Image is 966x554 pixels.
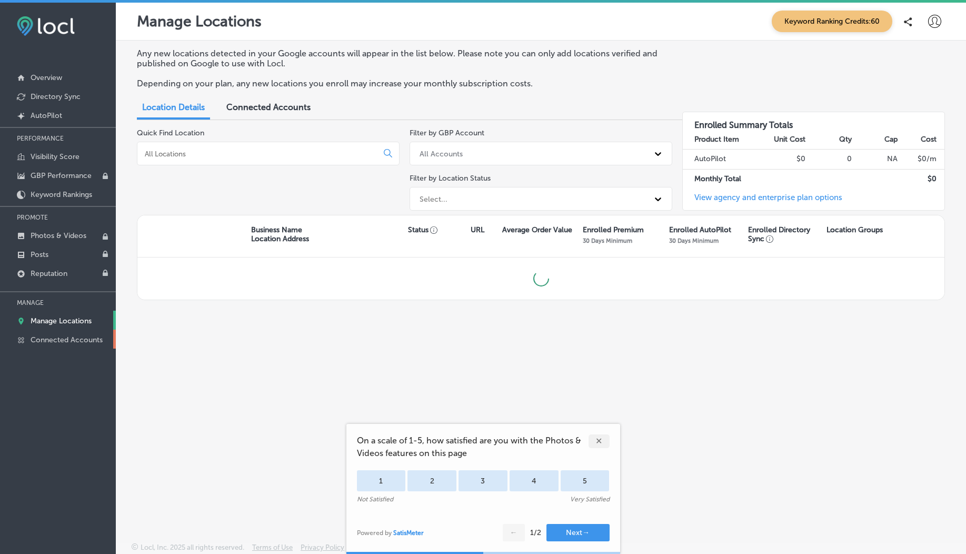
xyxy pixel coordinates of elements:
a: View agency and enterprise plan options [683,193,842,210]
p: Depending on your plan, any new locations you enroll may increase your monthly subscription costs. [137,78,662,88]
div: All Accounts [420,149,463,158]
input: All Locations [144,149,375,159]
label: Quick Find Location [137,128,204,137]
div: 5 [561,470,610,491]
span: Keyword Ranking Credits: 60 [772,11,892,32]
span: On a scale of 1-5, how satisfied are you with the Photos & Videos features on this page [357,434,589,460]
p: Business Name Location Address [251,225,309,243]
p: Status [408,225,471,234]
img: fda3e92497d09a02dc62c9cd864e3231.png [17,16,75,36]
div: 4 [510,470,559,491]
p: Manage Locations [137,13,262,30]
span: Connected Accounts [226,102,311,112]
p: Any new locations detected in your Google accounts will appear in the list below. Please note you... [137,48,662,68]
p: Enrolled Premium [583,225,644,234]
p: Manage Locations [31,316,92,325]
p: Posts [31,250,48,259]
th: Unit Cost [760,130,806,150]
td: 0 [806,150,852,169]
p: Locl, Inc. 2025 all rights reserved. [141,543,244,551]
p: Keyword Rankings [31,190,92,199]
a: SatisMeter [393,529,424,537]
p: URL [471,225,484,234]
td: $ 0 /m [898,150,944,169]
div: 2 [407,470,456,491]
div: Powered by [357,529,424,537]
p: Directory Sync [31,92,81,101]
p: Enrolled Directory Sync [748,225,821,243]
p: Visibility Score [31,152,79,161]
p: 30 Days Minimum [669,237,719,244]
div: Select... [420,194,447,203]
p: GBP Performance [31,171,92,180]
p: Reputation [31,269,67,278]
div: Very Satisfied [570,496,610,503]
th: Cap [852,130,899,150]
div: 1 / 2 [530,528,541,537]
div: 3 [459,470,507,491]
p: Overview [31,73,62,82]
td: $ 0 [898,169,944,189]
td: $0 [760,150,806,169]
td: AutoPilot [683,150,760,169]
p: Photos & Videos [31,231,86,240]
label: Filter by Location Status [410,174,491,183]
th: Qty [806,130,852,150]
p: Enrolled AutoPilot [669,225,731,234]
p: Connected Accounts [31,335,103,344]
button: Next→ [546,524,610,541]
button: ← [503,524,525,541]
td: NA [852,150,899,169]
div: 1 [357,470,406,491]
label: Filter by GBP Account [410,128,484,137]
div: Not Satisfied [357,496,393,503]
p: 30 Days Minimum [583,237,632,244]
span: Location Details [142,102,205,112]
p: Average Order Value [502,225,572,234]
p: Location Groups [826,225,883,234]
div: ✕ [589,434,610,448]
h3: Enrolled Summary Totals [683,112,944,130]
strong: Product Item [694,135,739,144]
th: Cost [898,130,944,150]
p: AutoPilot [31,111,62,120]
td: Monthly Total [683,169,760,189]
